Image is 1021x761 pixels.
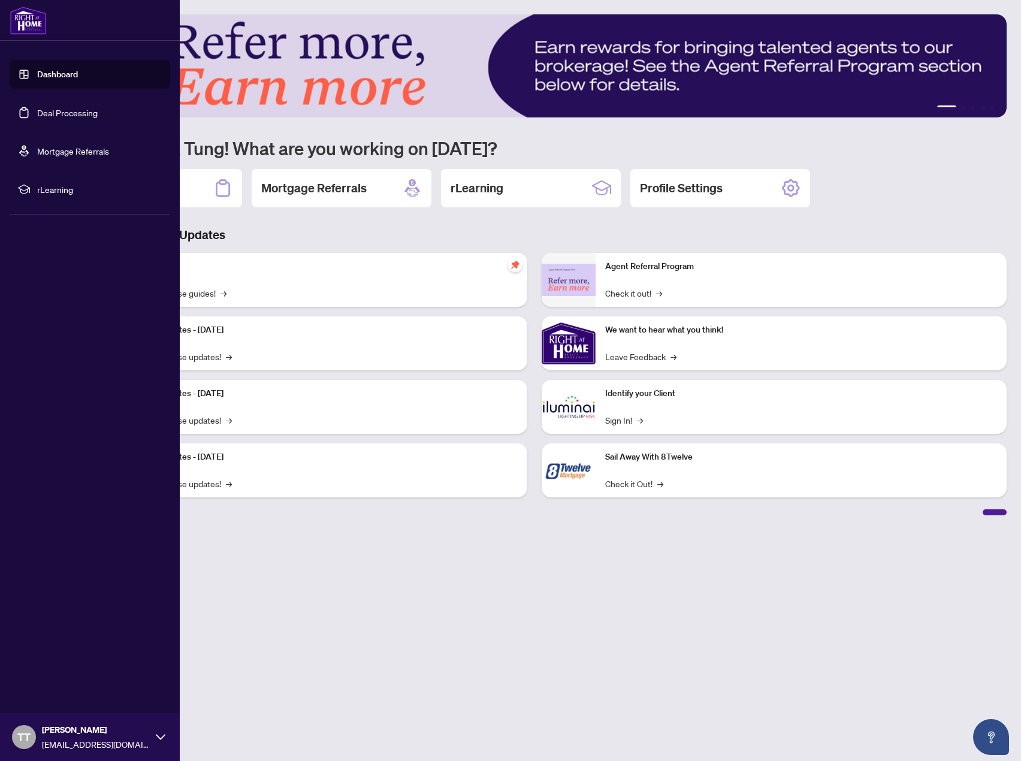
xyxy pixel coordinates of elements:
[10,6,47,35] img: logo
[62,14,1007,117] img: Slide 0
[126,387,518,400] p: Platform Updates - [DATE]
[657,477,663,490] span: →
[226,350,232,363] span: →
[605,477,663,490] a: Check it Out!→
[37,183,162,196] span: rLearning
[42,738,150,751] span: [EMAIL_ADDRESS][DOMAIN_NAME]
[542,380,596,434] img: Identify your Client
[971,105,975,110] button: 3
[605,324,997,337] p: We want to hear what you think!
[670,350,676,363] span: →
[937,105,956,110] button: 1
[126,451,518,464] p: Platform Updates - [DATE]
[126,324,518,337] p: Platform Updates - [DATE]
[542,316,596,370] img: We want to hear what you think!
[37,146,109,156] a: Mortgage Referrals
[17,729,31,745] span: TT
[126,260,518,273] p: Self-Help
[605,260,997,273] p: Agent Referral Program
[542,264,596,297] img: Agent Referral Program
[605,286,662,300] a: Check it out!→
[637,413,643,427] span: →
[226,477,232,490] span: →
[508,258,522,272] span: pushpin
[62,137,1007,159] h1: Welcome back Tung! What are you working on [DATE]?
[542,443,596,497] img: Sail Away With 8Twelve
[220,286,226,300] span: →
[42,723,150,736] span: [PERSON_NAME]
[961,105,966,110] button: 2
[62,227,1007,243] h3: Brokerage & Industry Updates
[605,350,676,363] a: Leave Feedback→
[640,180,723,197] h2: Profile Settings
[37,107,98,118] a: Deal Processing
[261,180,367,197] h2: Mortgage Referrals
[990,105,995,110] button: 5
[605,387,997,400] p: Identify your Client
[451,180,503,197] h2: rLearning
[226,413,232,427] span: →
[37,69,78,80] a: Dashboard
[980,105,985,110] button: 4
[656,286,662,300] span: →
[973,719,1009,755] button: Open asap
[605,413,643,427] a: Sign In!→
[605,451,997,464] p: Sail Away With 8Twelve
